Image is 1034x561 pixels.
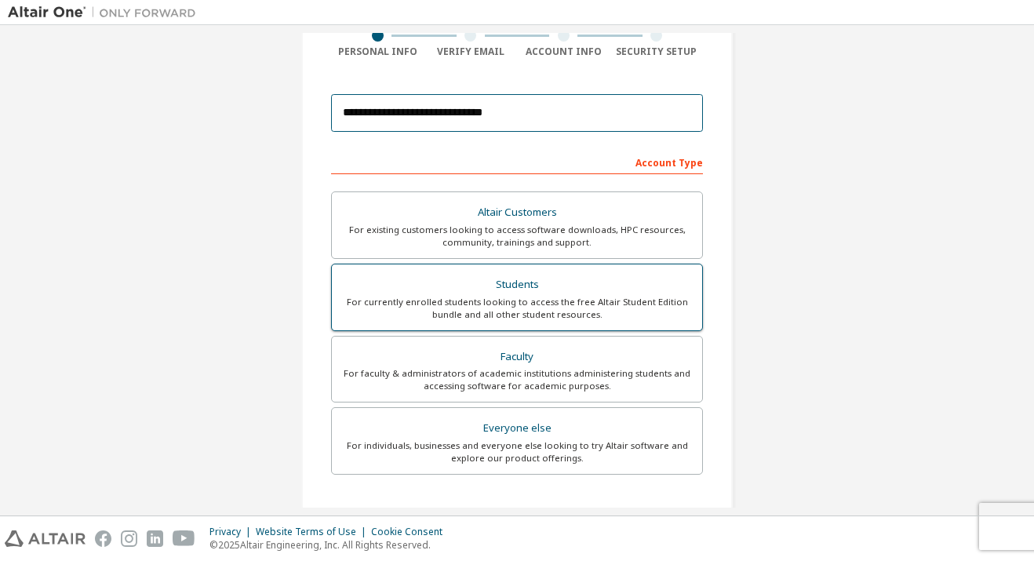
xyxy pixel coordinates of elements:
div: Students [341,274,693,296]
div: Your Profile [331,498,703,523]
img: facebook.svg [95,530,111,547]
div: For existing customers looking to access software downloads, HPC resources, community, trainings ... [341,224,693,249]
div: For individuals, businesses and everyone else looking to try Altair software and explore our prod... [341,439,693,464]
p: © 2025 Altair Engineering, Inc. All Rights Reserved. [209,538,452,552]
div: Account Type [331,149,703,174]
div: Personal Info [331,46,424,58]
div: Verify Email [424,46,518,58]
img: linkedin.svg [147,530,163,547]
div: Security Setup [610,46,704,58]
div: Account Info [517,46,610,58]
div: For faculty & administrators of academic institutions administering students and accessing softwa... [341,367,693,392]
img: altair_logo.svg [5,530,86,547]
div: Privacy [209,526,256,538]
div: Everyone else [341,417,693,439]
div: Cookie Consent [371,526,452,538]
img: youtube.svg [173,530,195,547]
div: For currently enrolled students looking to access the free Altair Student Edition bundle and all ... [341,296,693,321]
div: Faculty [341,346,693,368]
img: Altair One [8,5,204,20]
img: instagram.svg [121,530,137,547]
div: Altair Customers [341,202,693,224]
div: Website Terms of Use [256,526,371,538]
